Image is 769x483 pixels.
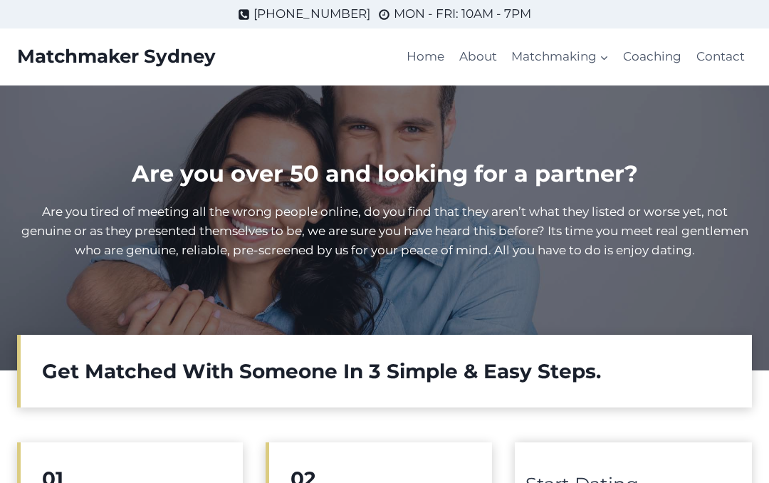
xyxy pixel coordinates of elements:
[504,40,616,74] a: Matchmaking
[616,40,689,74] a: Coaching
[17,157,752,191] h1: Are you over 50 and looking for a partner?
[253,4,370,24] span: [PHONE_NUMBER]
[399,40,451,74] a: Home
[42,356,731,386] h2: Get Matched With Someone In 3 Simple & Easy Steps.​
[17,46,216,68] a: Matchmaker Sydney
[452,40,504,74] a: About
[399,40,752,74] nav: Primary
[689,40,752,74] a: Contact
[238,4,370,24] a: [PHONE_NUMBER]
[511,47,609,66] span: Matchmaking
[394,4,531,24] span: MON - FRI: 10AM - 7PM
[17,202,752,261] p: Are you tired of meeting all the wrong people online, do you find that they aren’t what they list...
